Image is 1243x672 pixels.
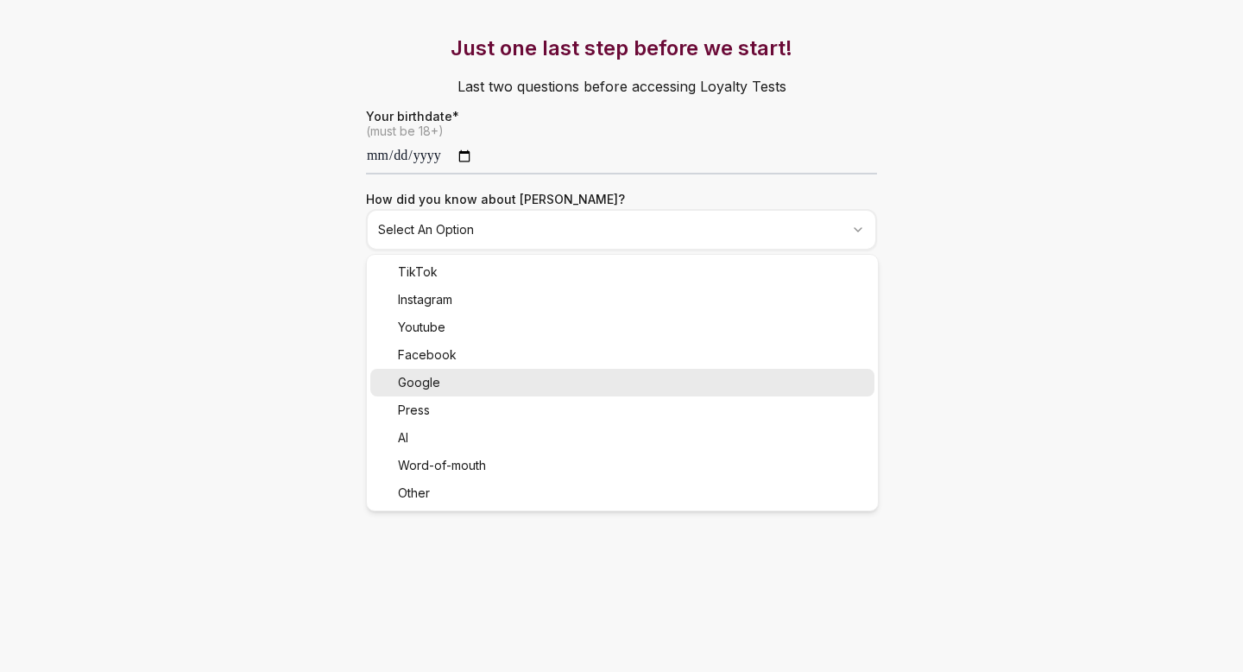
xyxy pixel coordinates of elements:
span: Google [398,374,440,391]
span: Facebook [398,346,457,364]
span: Other [398,485,430,502]
span: Word-of-mouth [398,457,486,474]
span: Press [398,402,430,419]
span: AI [398,429,408,447]
span: TikTok [398,263,438,281]
span: Youtube [398,319,445,336]
span: Instagram [398,291,452,308]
